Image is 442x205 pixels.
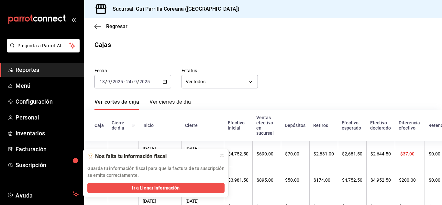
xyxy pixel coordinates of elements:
[87,183,225,193] button: Ir a Llenar Información
[126,79,132,84] input: --
[314,177,334,183] div: $174.00
[182,68,258,73] label: Estatus
[132,123,135,128] svg: El número de cierre de día es consecutivo y consolida todos los cortes de caja previos en un únic...
[5,47,80,54] a: Pregunta a Parrot AI
[16,65,79,74] span: Reportes
[106,23,127,29] span: Regresar
[112,79,123,84] input: ----
[16,161,79,169] span: Suscripción
[94,99,139,110] a: Ver cortes de caja
[105,79,107,84] span: /
[132,79,134,84] span: /
[342,151,362,156] div: $2,681.50
[16,129,79,138] span: Inventarios
[185,146,220,162] div: [DATE] 21:51:57 [PERSON_NAME]
[257,151,277,156] div: $690.00
[110,79,112,84] span: /
[17,42,70,49] span: Pregunta a Parrot AI
[16,81,79,90] span: Menú
[228,177,249,183] div: $3,981.50
[124,79,125,84] span: -
[285,151,305,156] div: $70.00
[16,97,79,106] span: Configuración
[228,120,249,131] div: Efectivo inicial
[87,165,225,179] p: Guarda tu información fiscal para que la factura de tu suscripción se emita correctamente.
[134,79,137,84] input: --
[16,190,70,198] span: Ayuda
[399,120,421,131] div: Diferencia efectivo
[228,151,249,156] div: $4,752.50
[313,123,334,128] div: Retiros
[182,75,258,88] div: Ver todos
[71,17,76,22] button: open_drawer_menu
[107,79,110,84] input: --
[370,120,391,131] div: Efectivo declarado
[16,113,79,122] span: Personal
[342,120,362,131] div: Efectivo esperado
[112,120,135,131] div: Cierre de día
[94,99,191,110] div: navigation tabs
[256,115,277,136] div: Ventas efectivo en sucursal
[143,146,177,162] div: [DATE] 13:23:40 [PERSON_NAME]
[185,123,220,128] div: Cierre
[94,23,127,29] button: Regresar
[137,79,139,84] span: /
[107,5,240,13] h3: Sucursal: Gui Parrilla Coreana ([GEOGRAPHIC_DATA])
[285,177,305,183] div: $50.00
[370,177,391,183] div: $4,952.50
[314,151,334,156] div: $2,831.00
[7,39,80,52] button: Pregunta a Parrot AI
[94,40,111,50] div: Cajas
[370,151,391,156] div: $2,644.50
[132,185,180,191] span: Ir a Llenar Información
[142,123,177,128] div: Inicio
[149,99,191,110] a: Ver cierres de día
[285,123,305,128] div: Depósitos
[99,79,105,84] input: --
[399,151,421,156] div: -$37.00
[139,79,150,84] input: ----
[87,153,214,160] div: 🫥 Nos falta tu información fiscal
[94,68,171,73] label: Fecha
[399,177,421,183] div: $200.00
[257,177,277,183] div: $895.00
[342,177,362,183] div: $4,752.50
[94,123,104,128] div: Caja
[16,145,79,154] span: Facturación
